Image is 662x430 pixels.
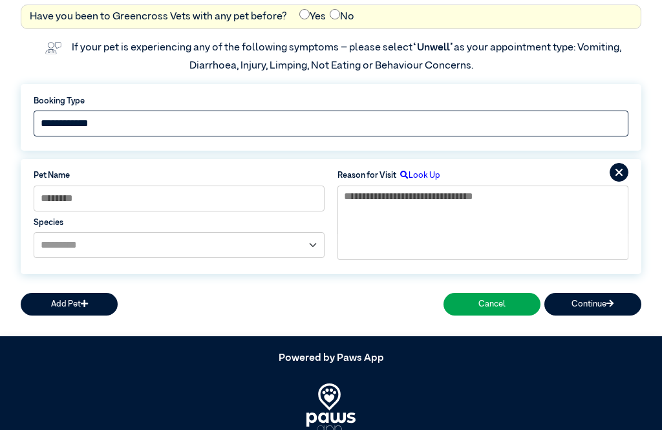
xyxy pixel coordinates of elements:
label: Booking Type [34,95,628,107]
label: No [330,9,354,25]
input: Yes [299,9,310,19]
label: Species [34,217,325,229]
button: Add Pet [21,293,118,316]
label: Look Up [396,169,440,182]
label: If your pet is experiencing any of the following symptoms – please select as your appointment typ... [72,43,623,71]
button: Cancel [443,293,540,316]
img: vet [41,38,65,58]
label: Have you been to Greencross Vets with any pet before? [30,9,287,25]
button: Continue [544,293,641,316]
label: Pet Name [34,169,325,182]
input: No [330,9,340,19]
h5: Powered by Paws App [21,352,641,365]
label: Yes [299,9,326,25]
label: Reason for Visit [337,169,396,182]
span: “Unwell” [412,43,454,53]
